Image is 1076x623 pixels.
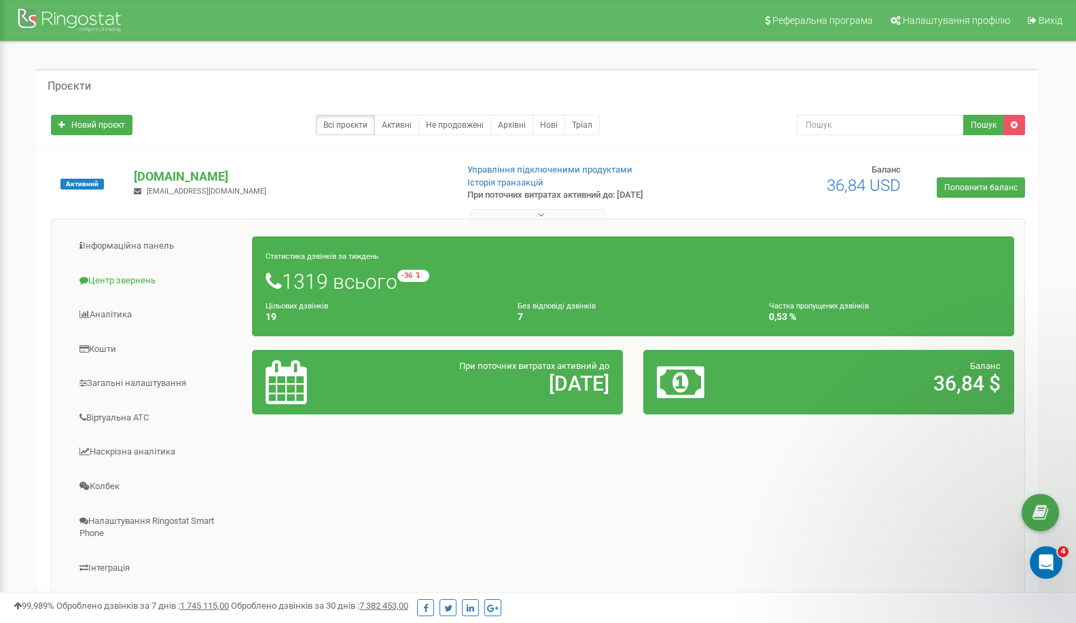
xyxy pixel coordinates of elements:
[231,601,408,611] span: Оброблено дзвінків за 30 днів :
[359,601,408,611] u: 7 382 453,00
[418,115,491,135] a: Не продовжені
[62,367,253,400] a: Загальні налаштування
[62,505,253,550] a: Налаштування Ringostat Smart Phone
[316,115,375,135] a: Всі проєкти
[772,15,873,26] span: Реферальна програма
[266,252,378,261] small: Статистика дзвінків за тиждень
[60,179,104,190] span: Активний
[903,15,1010,26] span: Налаштування профілю
[518,312,749,322] h4: 7
[467,189,696,202] p: При поточних витратах активний до: [DATE]
[387,372,609,395] h2: [DATE]
[134,168,445,185] p: [DOMAIN_NAME]
[937,177,1025,198] a: Поповнити баланс
[467,164,632,175] a: Управління підключеними продуктами
[490,115,533,135] a: Архівні
[56,601,229,611] span: Оброблено дзвінків за 7 днів :
[266,312,497,322] h4: 19
[266,270,1001,293] h1: 1319 всього
[970,361,1001,371] span: Баланс
[518,302,596,310] small: Без відповіді дзвінків
[62,230,253,263] a: Інформаційна панель
[180,601,229,611] u: 1 745 115,00
[51,115,132,135] a: Новий проєкт
[62,586,253,619] a: Mini CRM
[62,470,253,503] a: Колбек
[963,115,1004,135] button: Пошук
[1030,546,1062,579] iframe: Intercom live chat
[48,80,91,92] h5: Проєкти
[872,164,901,175] span: Баланс
[62,402,253,435] a: Віртуальна АТС
[62,552,253,585] a: Інтеграція
[533,115,565,135] a: Нові
[778,372,1001,395] h2: 36,84 $
[797,115,964,135] input: Пошук
[1039,15,1062,26] span: Вихід
[62,435,253,469] a: Наскрізна аналітика
[1058,546,1069,557] span: 4
[397,270,429,282] small: -36
[147,187,266,196] span: [EMAIL_ADDRESS][DOMAIN_NAME]
[467,177,543,188] a: Історія транзакцій
[564,115,600,135] a: Тріал
[374,115,419,135] a: Активні
[62,333,253,366] a: Кошти
[459,361,609,371] span: При поточних витратах активний до
[14,601,54,611] span: 99,989%
[769,312,1001,322] h4: 0,53 %
[266,302,328,310] small: Цільових дзвінків
[62,298,253,332] a: Аналiтика
[827,176,901,195] span: 36,84 USD
[769,302,869,310] small: Частка пропущених дзвінків
[62,264,253,298] a: Центр звернень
